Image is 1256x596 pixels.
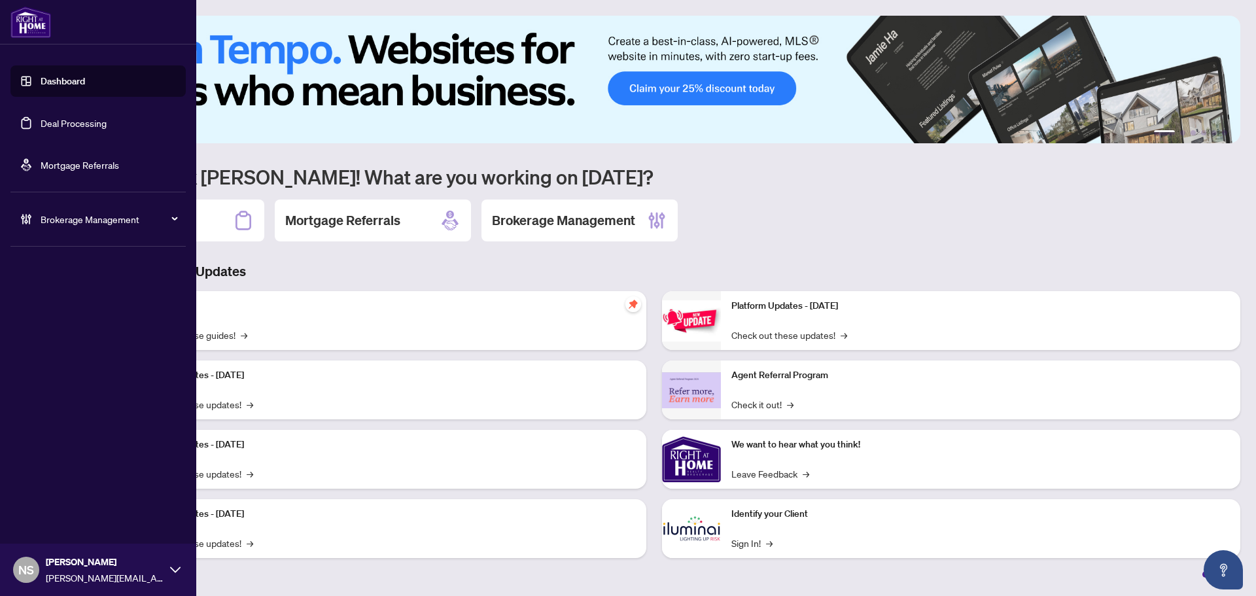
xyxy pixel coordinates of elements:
[10,7,51,38] img: logo
[247,397,253,412] span: →
[247,466,253,481] span: →
[41,159,119,171] a: Mortgage Referrals
[1191,130,1196,135] button: 3
[492,211,635,230] h2: Brokerage Management
[731,299,1230,313] p: Platform Updates - [DATE]
[731,368,1230,383] p: Agent Referral Program
[731,328,847,342] a: Check out these updates!→
[787,397,794,412] span: →
[1180,130,1185,135] button: 2
[137,299,636,313] p: Self-Help
[662,430,721,489] img: We want to hear what you think!
[731,438,1230,452] p: We want to hear what you think!
[803,466,809,481] span: →
[68,262,1240,281] h3: Brokerage & Industry Updates
[1201,130,1206,135] button: 4
[1204,550,1243,589] button: Open asap
[241,328,247,342] span: →
[731,397,794,412] a: Check it out!→
[68,16,1240,143] img: Slide 0
[625,296,641,312] span: pushpin
[662,300,721,342] img: Platform Updates - June 23, 2025
[731,466,809,481] a: Leave Feedback→
[68,164,1240,189] h1: Welcome back [PERSON_NAME]! What are you working on [DATE]?
[1212,130,1217,135] button: 5
[662,372,721,408] img: Agent Referral Program
[41,75,85,87] a: Dashboard
[662,499,721,558] img: Identify your Client
[18,561,34,579] span: NS
[766,536,773,550] span: →
[137,438,636,452] p: Platform Updates - [DATE]
[137,368,636,383] p: Platform Updates - [DATE]
[137,507,636,521] p: Platform Updates - [DATE]
[731,536,773,550] a: Sign In!→
[1222,130,1227,135] button: 6
[731,507,1230,521] p: Identify your Client
[41,212,177,226] span: Brokerage Management
[41,117,107,129] a: Deal Processing
[46,555,164,569] span: [PERSON_NAME]
[247,536,253,550] span: →
[1154,130,1175,135] button: 1
[46,570,164,585] span: [PERSON_NAME][EMAIL_ADDRESS][DOMAIN_NAME]
[841,328,847,342] span: →
[285,211,400,230] h2: Mortgage Referrals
